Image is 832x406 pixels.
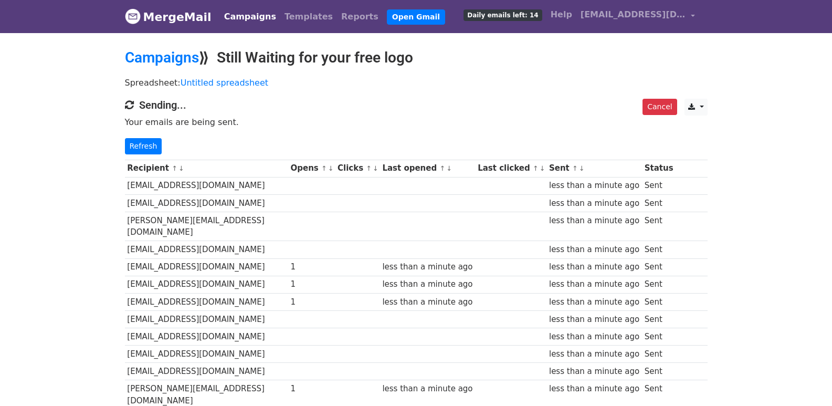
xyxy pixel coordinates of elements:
a: ↑ [533,164,539,172]
h2: ⟫ Still Waiting for your free logo [125,49,708,67]
a: Help [546,4,576,25]
td: [EMAIL_ADDRESS][DOMAIN_NAME] [125,194,288,212]
p: Your emails are being sent. [125,117,708,128]
th: Sent [546,160,642,177]
a: Open Gmail [387,9,445,25]
td: Sent [642,293,676,310]
a: MergeMail [125,6,212,28]
td: [EMAIL_ADDRESS][DOMAIN_NAME] [125,276,288,293]
div: less than a minute ago [549,383,639,395]
td: [EMAIL_ADDRESS][DOMAIN_NAME] [125,293,288,310]
a: ↓ [579,164,585,172]
a: Campaigns [220,6,280,27]
a: ↓ [373,164,378,172]
a: Refresh [125,138,162,154]
a: Daily emails left: 14 [459,4,546,25]
a: Templates [280,6,337,27]
div: less than a minute ago [549,215,639,227]
th: Last clicked [475,160,546,177]
td: Sent [642,194,676,212]
td: Sent [642,346,676,363]
a: ↑ [172,164,177,172]
td: Sent [642,241,676,258]
th: Clicks [335,160,380,177]
td: Sent [642,258,676,276]
td: [EMAIL_ADDRESS][DOMAIN_NAME] [125,310,288,328]
td: [EMAIL_ADDRESS][DOMAIN_NAME] [125,177,288,194]
a: ↓ [540,164,545,172]
span: [EMAIL_ADDRESS][DOMAIN_NAME] [581,8,686,21]
a: ↑ [572,164,578,172]
div: less than a minute ago [549,348,639,360]
a: Reports [337,6,383,27]
div: less than a minute ago [549,296,639,308]
a: ↑ [366,164,372,172]
td: [EMAIL_ADDRESS][DOMAIN_NAME] [125,346,288,363]
span: Daily emails left: 14 [464,9,542,21]
div: 1 [290,296,332,308]
td: Sent [642,212,676,241]
p: Spreadsheet: [125,77,708,88]
div: less than a minute ago [549,180,639,192]
a: ↓ [178,164,184,172]
td: Sent [642,276,676,293]
td: [EMAIL_ADDRESS][DOMAIN_NAME] [125,241,288,258]
a: Campaigns [125,49,199,66]
td: Sent [642,310,676,328]
td: [EMAIL_ADDRESS][DOMAIN_NAME] [125,363,288,380]
div: less than a minute ago [549,261,639,273]
a: ↑ [439,164,445,172]
th: Status [642,160,676,177]
div: less than a minute ago [549,244,639,256]
th: Opens [288,160,335,177]
div: less than a minute ago [549,278,639,290]
div: 1 [290,261,332,273]
div: less than a minute ago [382,261,472,273]
div: 1 [290,278,332,290]
div: less than a minute ago [382,383,472,395]
div: less than a minute ago [382,278,472,290]
td: Sent [642,363,676,380]
div: less than a minute ago [549,366,639,378]
div: less than a minute ago [382,296,472,308]
a: Untitled spreadsheet [181,78,268,88]
div: less than a minute ago [549,331,639,343]
td: [EMAIL_ADDRESS][DOMAIN_NAME] [125,258,288,276]
td: Sent [642,177,676,194]
a: [EMAIL_ADDRESS][DOMAIN_NAME] [576,4,699,29]
div: less than a minute ago [549,197,639,210]
a: ↓ [446,164,452,172]
img: MergeMail logo [125,8,141,24]
h4: Sending... [125,99,708,111]
a: ↓ [328,164,334,172]
td: [EMAIL_ADDRESS][DOMAIN_NAME] [125,328,288,345]
td: [PERSON_NAME][EMAIL_ADDRESS][DOMAIN_NAME] [125,212,288,241]
a: Cancel [643,99,677,115]
div: less than a minute ago [549,314,639,326]
a: ↑ [321,164,327,172]
div: 1 [290,383,332,395]
th: Recipient [125,160,288,177]
td: Sent [642,328,676,345]
th: Last opened [380,160,476,177]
